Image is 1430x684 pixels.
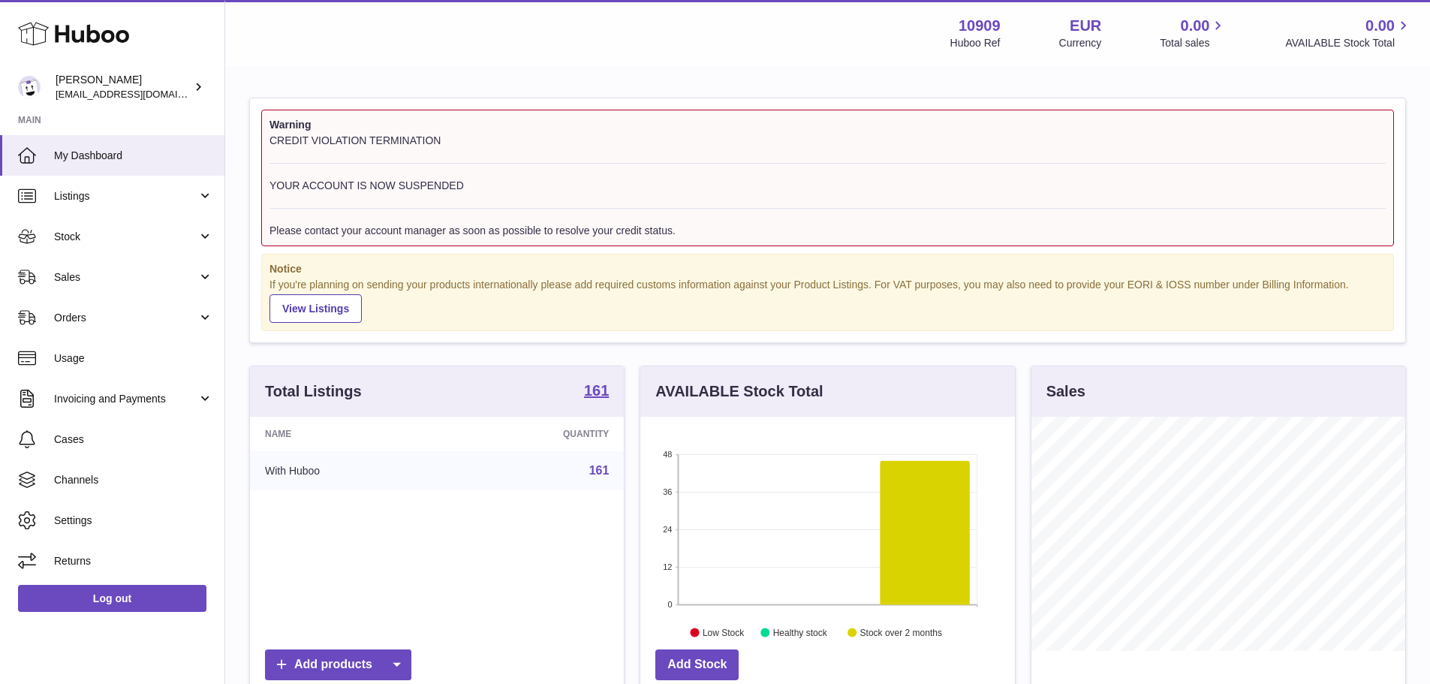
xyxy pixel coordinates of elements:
span: Returns [54,554,213,568]
span: Cases [54,432,213,447]
div: If you're planning on sending your products internationally please add required customs informati... [269,278,1386,323]
text: 12 [664,562,673,571]
th: Name [250,417,447,451]
a: Add Stock [655,649,739,680]
strong: Notice [269,262,1386,276]
div: [PERSON_NAME] [56,73,191,101]
text: 48 [664,450,673,459]
span: 0.00 [1365,16,1395,36]
img: internalAdmin-10909@internal.huboo.com [18,76,41,98]
text: Low Stock [703,628,745,638]
div: Currency [1059,36,1102,50]
a: 161 [589,464,610,477]
a: Add products [265,649,411,680]
span: AVAILABLE Stock Total [1285,36,1412,50]
strong: 10909 [959,16,1001,36]
h3: AVAILABLE Stock Total [655,381,823,402]
span: Total sales [1160,36,1227,50]
span: Invoicing and Payments [54,392,197,406]
a: 0.00 Total sales [1160,16,1227,50]
span: Usage [54,351,213,366]
text: Healthy stock [773,628,828,638]
strong: Warning [269,118,1386,132]
span: Settings [54,514,213,528]
text: 36 [664,487,673,496]
span: [EMAIL_ADDRESS][DOMAIN_NAME] [56,88,221,100]
text: Stock over 2 months [860,628,942,638]
strong: 161 [584,383,609,398]
span: Orders [54,311,197,325]
h3: Sales [1046,381,1085,402]
text: 0 [668,600,673,609]
text: 24 [664,525,673,534]
div: CREDIT VIOLATION TERMINATION YOUR ACCOUNT IS NOW SUSPENDED Please contact your account manager as... [269,134,1386,238]
span: Channels [54,473,213,487]
span: Stock [54,230,197,244]
a: 161 [584,383,609,401]
th: Quantity [447,417,624,451]
td: With Huboo [250,451,447,490]
span: My Dashboard [54,149,213,163]
a: Log out [18,585,206,612]
div: Huboo Ref [950,36,1001,50]
span: Sales [54,270,197,285]
span: 0.00 [1181,16,1210,36]
a: View Listings [269,294,362,323]
span: Listings [54,189,197,203]
strong: EUR [1070,16,1101,36]
h3: Total Listings [265,381,362,402]
a: 0.00 AVAILABLE Stock Total [1285,16,1412,50]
